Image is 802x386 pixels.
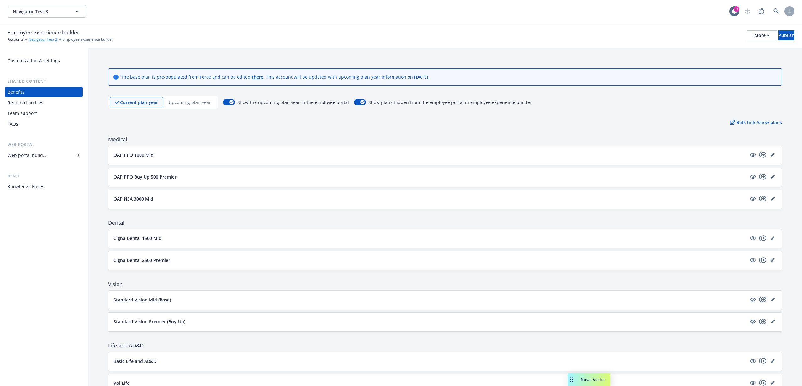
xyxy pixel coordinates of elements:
[759,173,767,180] a: copyPlus
[8,87,24,97] div: Benefits
[5,142,83,148] div: Web portal
[8,150,46,160] div: Web portal builder
[749,195,757,202] a: visible
[113,174,747,180] button: OAP PPO Buy Up 500 Premier
[730,119,782,126] p: Bulk hide/show plans
[169,99,211,106] p: Upcoming plan year
[113,296,747,303] button: Standard Vision Mid (Base)
[769,195,777,202] a: editPencil
[769,256,777,264] a: editPencil
[13,8,67,15] span: Navigator Test 3
[5,182,83,192] a: Knowledge Bases
[121,74,252,80] span: The base plan is pre-populated from Force and can be edited
[749,318,757,325] a: visible
[5,98,83,108] a: Required notices
[749,256,757,264] a: visible
[756,5,768,18] a: Report a Bug
[749,357,757,365] a: visible
[769,296,777,303] a: editPencil
[252,74,263,80] a: there
[759,256,767,264] a: copyPlus
[8,98,43,108] div: Required notices
[568,373,576,386] div: Drag to move
[747,30,777,40] button: More
[5,56,83,66] a: Customization & settings
[113,318,185,325] p: Standard Vision Premier (Buy-Up)
[113,358,156,364] p: Basic Life and AD&D
[113,235,747,242] button: Cigna Dental 1500 Mid
[263,74,414,80] span: . This account will be updated with upcoming plan year information on
[734,6,739,12] div: 37
[754,31,770,40] div: More
[368,99,532,106] span: Show plans hidden from the employee portal in employee experience builder
[568,373,610,386] button: Nova Assist
[8,108,37,118] div: Team support
[113,257,747,263] button: Cigna Dental 2500 Premier
[769,357,777,365] a: editPencil
[770,5,783,18] a: Search
[113,235,161,242] p: Cigna Dental 1500 Mid
[113,152,747,158] button: OAP PPO 1000 Mid
[759,318,767,325] a: copyPlus
[108,219,782,227] span: Dental
[113,296,171,303] p: Standard Vision Mid (Base)
[113,196,153,202] p: OAP HSA 3000 Mid
[759,296,767,303] a: copyPlus
[759,357,767,365] a: copyPlus
[5,173,83,179] div: Benji
[237,99,349,106] span: Show the upcoming plan year in the employee portal
[108,136,782,143] span: Medical
[29,37,57,42] a: Navigator Test 3
[5,150,83,160] a: Web portal builder
[778,31,794,40] div: Publish
[8,37,24,42] a: Accounts
[5,78,83,85] div: Shared content
[8,29,79,37] span: Employee experience builder
[113,174,177,180] p: OAP PPO Buy Up 500 Premier
[749,296,757,303] a: visible
[414,74,430,80] span: [DATE] .
[108,280,782,288] span: Vision
[113,152,154,158] p: OAP PPO 1000 Mid
[113,358,747,364] button: Basic Life and AD&D
[8,56,60,66] div: Customization & settings
[113,196,747,202] button: OAP HSA 3000 Mid
[5,108,83,118] a: Team support
[741,5,754,18] a: Start snowing
[759,151,767,159] a: copyPlus
[8,119,18,129] div: FAQs
[113,318,747,325] button: Standard Vision Premier (Buy-Up)
[120,99,158,106] p: Current plan year
[749,173,757,180] a: visible
[62,37,113,42] span: Employee experience builder
[108,342,782,349] span: Life and AD&D
[8,5,86,18] button: Navigator Test 3
[749,234,757,242] a: visible
[769,173,777,180] a: editPencil
[581,377,605,382] span: Nova Assist
[759,195,767,202] a: copyPlus
[769,318,777,325] a: editPencil
[759,234,767,242] a: copyPlus
[113,257,170,263] p: Cigna Dental 2500 Premier
[778,30,794,40] button: Publish
[5,119,83,129] a: FAQs
[8,182,44,192] div: Knowledge Bases
[749,151,757,159] a: visible
[5,87,83,97] a: Benefits
[769,151,777,159] a: editPencil
[769,234,777,242] a: editPencil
